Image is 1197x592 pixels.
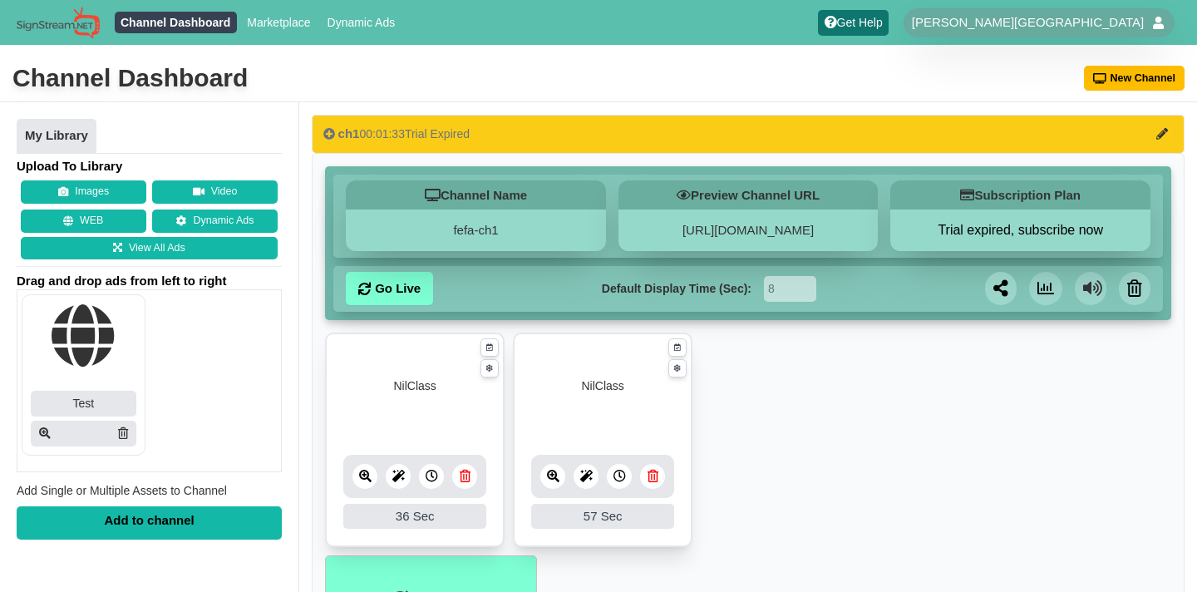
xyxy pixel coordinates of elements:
[17,119,96,154] a: My Library
[338,126,360,141] span: ch1
[21,180,146,204] button: Images
[764,276,816,302] input: Seconds
[327,334,503,438] figure: NilClass
[312,115,1185,153] button: ch100:01:33Trial Expired
[17,273,282,289] span: Drag and drop ads from left to right
[17,506,282,540] div: Add to channel
[912,14,1145,31] span: [PERSON_NAME][GEOGRAPHIC_DATA]
[323,126,470,142] div: 00:01:33
[682,223,814,237] a: [URL][DOMAIN_NAME]
[17,158,282,175] h4: Upload To Library
[241,12,317,33] a: Marketplace
[890,222,1150,239] button: Trial expired, subscribe now
[818,10,889,36] a: Get Help
[17,7,100,39] img: Sign Stream.NET
[515,334,691,438] figure: NilClass
[152,210,278,233] a: Dynamic Ads
[346,272,433,305] a: Go Live
[115,12,237,33] a: Channel Dashboard
[21,237,278,260] a: View All Ads
[343,504,486,529] div: 36 Sec
[602,280,751,298] label: Default Display Time (Sec):
[1084,66,1185,91] button: New Channel
[405,127,470,141] span: Trial Expired
[152,180,278,204] button: Video
[531,504,674,529] div: 57 Sec
[890,180,1150,210] h5: Subscription Plan
[17,484,227,497] span: Add Single or Multiple Assets to Channel
[31,391,136,417] div: Test
[21,210,146,233] button: WEB
[12,62,248,95] div: Channel Dashboard
[346,210,606,251] div: fefa-ch1
[321,12,401,33] a: Dynamic Ads
[346,180,606,210] h5: Channel Name
[618,180,879,210] h5: Preview Channel URL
